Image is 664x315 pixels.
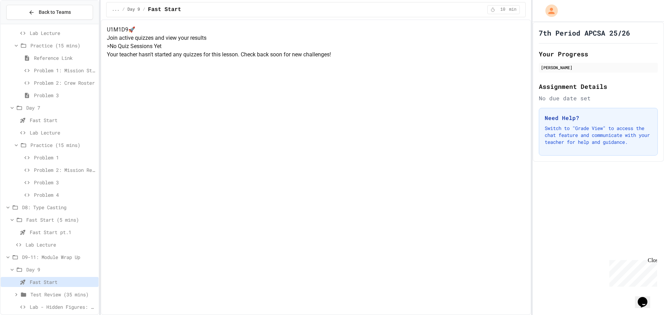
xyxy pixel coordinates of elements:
[509,7,517,12] span: min
[128,7,140,12] span: Day 9
[34,191,96,198] span: Problem 4
[607,257,657,287] iframe: chat widget
[497,7,508,12] span: 10
[6,5,93,20] button: Back to Teams
[34,179,96,186] span: Problem 3
[26,266,96,273] span: Day 9
[541,64,656,71] div: [PERSON_NAME]
[30,229,96,236] span: Fast Start pt.1
[539,82,658,91] h2: Assignment Details
[539,94,658,102] div: No due date set
[22,204,96,211] span: D8: Type Casting
[34,79,96,86] span: Problem 2: Crew Roster
[22,253,96,261] span: D9-11: Module Wrap Up
[30,278,96,286] span: Fast Start
[107,50,525,59] p: Your teacher hasn't started any quizzes for this lesson. Check back soon for new challenges!
[26,241,96,248] span: Lab Lecture
[30,129,96,136] span: Lab Lecture
[107,26,525,34] h4: U1M1D9 🚀
[39,9,71,16] span: Back to Teams
[34,92,96,99] span: Problem 3
[143,7,145,12] span: /
[30,117,96,124] span: Fast Start
[30,303,96,311] span: Lab - Hidden Figures: Launch Weight Calculator
[112,7,120,12] span: ...
[34,67,96,74] span: Problem 1: Mission Status Display
[539,49,658,59] h2: Your Progress
[107,34,525,42] p: Join active quizzes and view your results
[30,141,96,149] span: Practice (15 mins)
[107,42,525,50] h5: > No Quiz Sessions Yet
[545,125,652,146] p: Switch to "Grade View" to access the chat feature and communicate with your teacher for help and ...
[30,42,96,49] span: Practice (15 mins)
[30,29,96,37] span: Lab Lecture
[30,291,96,298] span: Test Review (35 mins)
[3,3,48,44] div: Chat with us now!Close
[34,154,96,161] span: Problem 1
[34,54,96,62] span: Reference Link
[538,3,560,19] div: My Account
[148,6,181,14] span: Fast Start
[545,114,652,122] h3: Need Help?
[539,28,630,38] h1: 7th Period APCSA 25/26
[122,7,124,12] span: /
[26,216,96,223] span: Fast Start (5 mins)
[34,166,96,174] span: Problem 2: Mission Resource Calculator
[635,287,657,308] iframe: chat widget
[26,104,96,111] span: Day 7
